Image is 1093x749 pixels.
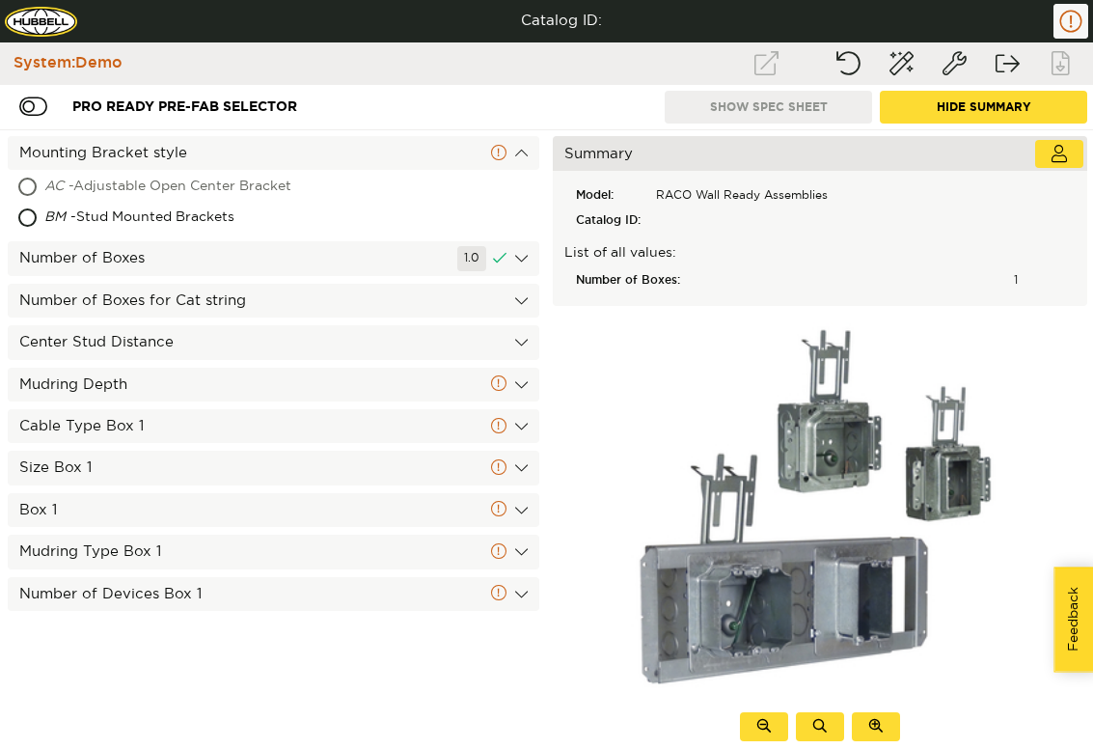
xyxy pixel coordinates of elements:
[8,325,539,359] div: Center Stud Distance
[564,244,1077,264] p: List of all values:
[8,493,539,527] div: Box 1
[564,208,648,233] div: Catalog ID
[564,182,648,208] div: Model
[648,182,835,208] div: RACO Wall Ready Assemblies
[63,89,307,125] div: PRO Ready Pre-Fab Selector
[4,52,123,74] div: System: Demo
[457,246,486,270] div: 1.0
[8,409,539,443] div: Cable Type Box 1
[8,284,539,318] div: Number of Boxes for Cat string
[44,172,401,203] div: - Adjustable Open Center Bracket
[8,136,539,170] div: Mounting Bracket style
[553,136,1088,171] div: Summary
[8,535,539,569] div: Mudring Type Box 1
[44,210,66,224] span: BM
[44,180,64,193] span: AC
[8,241,539,275] div: Number of Boxes
[521,11,602,31] div: Catalog ID:
[8,368,539,402] div: Mudring Depth
[8,577,539,611] div: Number of Devices Box 1
[44,203,373,234] div: - Stud Mounted Brackets
[1014,274,1018,286] span: 1
[880,91,1087,124] button: Hide Summary
[564,267,1007,292] div: Number of Boxes
[8,451,539,485] div: Size Box 1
